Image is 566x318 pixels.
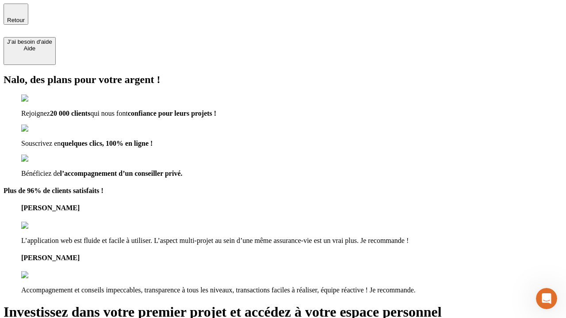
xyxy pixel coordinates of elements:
button: Retour [4,4,28,25]
button: J’ai besoin d'aideAide [4,37,56,65]
span: Rejoignez [21,110,50,117]
img: reviews stars [21,271,65,279]
p: Accompagnement et conseils impeccables, transparence à tous les niveaux, transactions faciles à r... [21,286,562,294]
span: confiance pour leurs projets ! [128,110,216,117]
p: L’application web est fluide et facile à utiliser. L’aspect multi-projet au sein d’une même assur... [21,237,562,245]
span: Souscrivez en [21,140,61,147]
span: Retour [7,17,25,23]
span: 20 000 clients [50,110,91,117]
img: checkmark [21,95,59,102]
span: qui nous font [90,110,127,117]
img: checkmark [21,125,59,132]
div: J’ai besoin d'aide [7,38,52,45]
img: checkmark [21,155,59,163]
div: Aide [7,45,52,52]
h4: [PERSON_NAME] [21,254,562,262]
span: Bénéficiez de [21,170,60,177]
span: l’accompagnement d’un conseiller privé. [60,170,183,177]
iframe: Intercom live chat [536,288,557,309]
h4: [PERSON_NAME] [21,204,562,212]
span: quelques clics, 100% en ligne ! [61,140,153,147]
h4: Plus de 96% de clients satisfaits ! [4,187,562,195]
img: reviews stars [21,222,65,230]
h2: Nalo, des plans pour votre argent ! [4,74,562,86]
